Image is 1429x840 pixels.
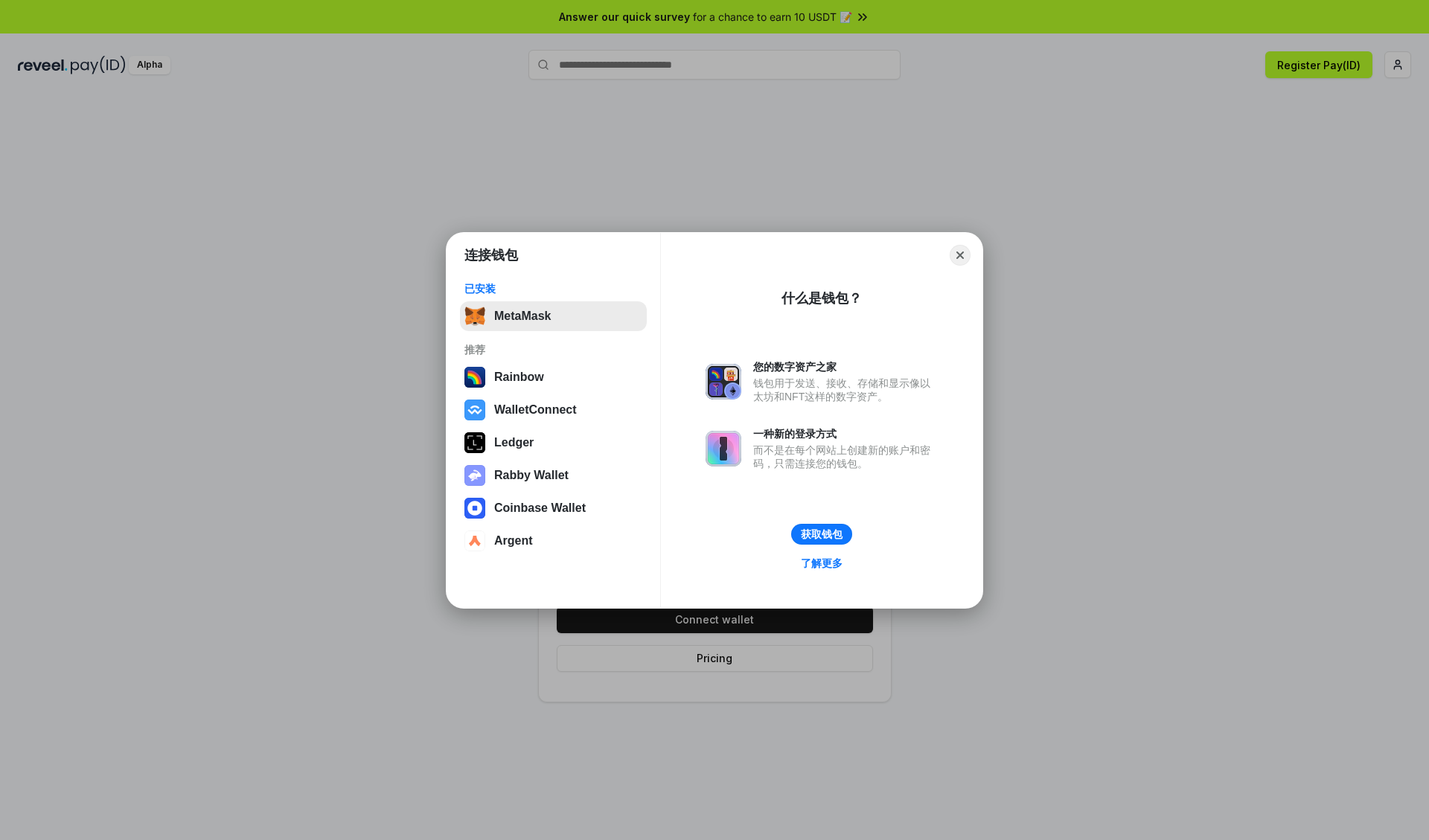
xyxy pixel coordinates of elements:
[753,360,938,373] div: 您的数字资产之家
[706,364,741,400] img: svg+xml,%3Csvg%20xmlns%3D%22http%3A%2F%2Fwww.w3.org%2F2000%2Fsvg%22%20fill%3D%22none%22%20viewBox...
[464,432,485,453] img: svg+xml,%3Csvg%20xmlns%3D%22http%3A%2F%2Fwww.w3.org%2F2000%2Fsvg%22%20width%3D%2228%22%20height%3...
[464,530,485,551] img: svg+xml,%3Csvg%20width%3D%2228%22%20height%3D%2228%22%20viewBox%3D%220%200%2028%2028%22%20fill%3D...
[460,428,647,458] button: Ledger
[753,376,938,403] div: 钱包用于发送、接收、存储和显示像以太坊和NFT这样的数字资产。
[753,427,938,440] div: 一种新的登录方式
[494,310,551,323] div: MetaMask
[464,246,518,264] h1: 连接钱包
[494,534,533,548] div: Argent
[460,301,647,331] button: MetaMask
[464,306,485,327] img: svg+xml,%3Csvg%20fill%3D%22none%22%20height%3D%2233%22%20viewBox%3D%220%200%2035%2033%22%20width%...
[460,493,647,523] button: Coinbase Wallet
[792,554,851,573] a: 了解更多
[753,443,938,470] div: 而不是在每个网站上创建新的账户和密码，只需连接您的钱包。
[950,245,971,266] button: Close
[494,469,569,482] div: Rabby Wallet
[460,461,647,490] button: Rabby Wallet
[464,498,485,519] img: svg+xml,%3Csvg%20width%3D%2228%22%20height%3D%2228%22%20viewBox%3D%220%200%2028%2028%22%20fill%3D...
[781,289,862,307] div: 什么是钱包？
[460,526,647,556] button: Argent
[464,343,642,356] div: 推荐
[801,557,843,570] div: 了解更多
[791,524,852,545] button: 获取钱包
[464,367,485,388] img: svg+xml,%3Csvg%20width%3D%22120%22%20height%3D%22120%22%20viewBox%3D%220%200%20120%20120%22%20fil...
[494,403,577,417] div: WalletConnect
[464,282,642,295] div: 已安装
[706,431,741,467] img: svg+xml,%3Csvg%20xmlns%3D%22http%3A%2F%2Fwww.w3.org%2F2000%2Fsvg%22%20fill%3D%22none%22%20viewBox...
[494,436,534,449] div: Ledger
[460,395,647,425] button: WalletConnect
[460,362,647,392] button: Rainbow
[464,465,485,486] img: svg+xml,%3Csvg%20xmlns%3D%22http%3A%2F%2Fwww.w3.org%2F2000%2Fsvg%22%20fill%3D%22none%22%20viewBox...
[494,501,586,515] div: Coinbase Wallet
[494,371,544,384] div: Rainbow
[801,528,843,541] div: 获取钱包
[464,400,485,420] img: svg+xml,%3Csvg%20width%3D%2228%22%20height%3D%2228%22%20viewBox%3D%220%200%2028%2028%22%20fill%3D...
